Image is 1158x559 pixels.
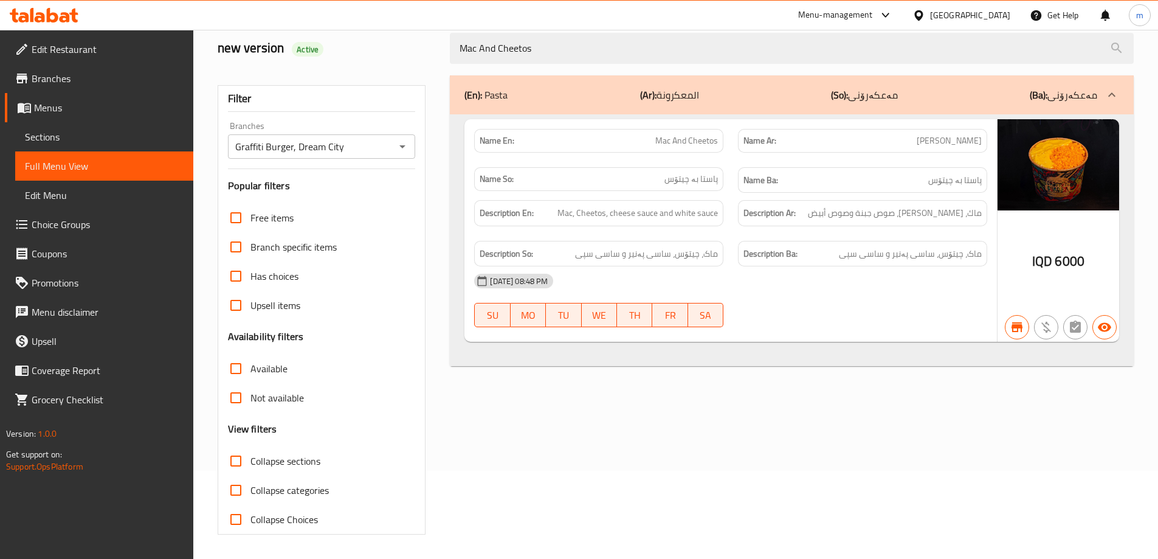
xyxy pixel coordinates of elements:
span: Coupons [32,246,184,261]
a: Full Menu View [15,151,193,181]
span: Coverage Report [32,363,184,378]
span: SU [480,307,505,324]
h3: Availability filters [228,330,304,344]
a: Edit Restaurant [5,35,193,64]
button: SU [474,303,510,327]
span: Promotions [32,276,184,290]
button: MO [511,303,546,327]
span: پاستا بە چیتۆس [928,173,982,188]
span: ماك، شيتوس، صوص جبنة وصوص أبيض [808,206,982,221]
a: Menus [5,93,193,122]
button: Not has choices [1063,315,1087,339]
span: Collapse Choices [250,512,318,527]
button: Purchased item [1034,315,1058,339]
span: Mac, Cheetos, cheese sauce and white sauce [557,206,718,221]
a: Coupons [5,239,193,268]
a: Promotions [5,268,193,297]
a: Branches [5,64,193,93]
strong: Description So: [480,246,533,262]
a: Support.OpsPlatform [6,459,83,474]
span: Version: [6,426,36,442]
b: (So): [831,86,848,104]
span: [DATE] 08:48 PM [485,276,553,287]
span: Full Menu View [25,159,184,173]
span: Collapse categories [250,483,329,498]
span: Get support on: [6,446,62,462]
span: Menu disclaimer [32,305,184,319]
a: Coverage Report [5,356,193,385]
span: 1.0.0 [38,426,57,442]
span: Edit Restaurant [32,42,184,57]
span: Mac And Cheetos [655,134,718,147]
div: Menu-management [798,8,873,23]
span: Upsell [32,334,184,349]
span: TU [551,307,576,324]
span: [PERSON_NAME] [917,134,982,147]
span: Choice Groups [32,217,184,232]
a: Choice Groups [5,210,193,239]
strong: Description Ba: [743,246,798,262]
button: TH [617,303,652,327]
span: Menus [34,100,184,115]
h3: Popular filters [228,179,416,193]
strong: Name En: [480,134,514,147]
span: TH [622,307,647,324]
b: (En): [464,86,482,104]
span: ماک، چیتۆس، ساسی پەنیر و ساسی سپی [839,246,982,262]
span: Branches [32,71,184,86]
span: Has choices [250,269,298,283]
strong: Description Ar: [743,206,796,221]
span: Sections [25,130,184,144]
a: Upsell [5,327,193,356]
span: 6000 [1055,249,1084,273]
a: Grocery Checklist [5,385,193,414]
span: Collapse sections [250,454,320,468]
input: search [450,33,1134,64]
span: Grocery Checklist [32,392,184,407]
b: (Ba): [1030,86,1047,104]
span: ماک، چیتۆس، ساسی پەنیر و ساسی سپی [575,246,718,262]
button: TU [546,303,581,327]
span: Free items [250,210,294,225]
span: IQD [1032,249,1052,273]
button: SA [688,303,723,327]
div: [GEOGRAPHIC_DATA] [930,9,1010,22]
button: Available [1092,315,1117,339]
span: Active [292,44,323,55]
span: m [1136,9,1143,22]
span: Edit Menu [25,188,184,203]
h2: new version [218,39,436,57]
span: Branch specific items [250,240,337,254]
a: Menu disclaimer [5,297,193,327]
a: Sections [15,122,193,151]
strong: Description En: [480,206,534,221]
span: پاستا بە چیتۆس [664,173,718,186]
button: WE [582,303,617,327]
p: مەعکەرۆنی [831,88,898,102]
b: (Ar): [640,86,657,104]
p: المعكرونة [640,88,699,102]
div: (En): Pasta(Ar):المعكرونة(So):مەعکەرۆنی(Ba):مەعکەرۆنی [450,114,1134,367]
div: (En): Pasta(Ar):المعكرونة(So):مەعکەرۆنی(Ba):مەعکەرۆنی [450,75,1134,114]
span: MO [515,307,541,324]
button: FR [652,303,688,327]
span: WE [587,307,612,324]
h3: View filters [228,422,277,436]
button: Branch specific item [1005,315,1029,339]
span: FR [657,307,683,324]
strong: Name Ar: [743,134,776,147]
p: Pasta [464,88,508,102]
a: Edit Menu [15,181,193,210]
span: Upsell items [250,298,300,313]
div: Filter [228,86,416,112]
span: SA [693,307,719,324]
strong: Name So: [480,173,514,186]
span: Not available [250,391,304,405]
div: Active [292,42,323,57]
p: مەعکەرۆنی [1030,88,1097,102]
strong: Name Ba: [743,173,778,188]
img: mmw_638907091675118189 [998,119,1119,210]
button: Open [394,138,411,155]
span: Available [250,361,288,376]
